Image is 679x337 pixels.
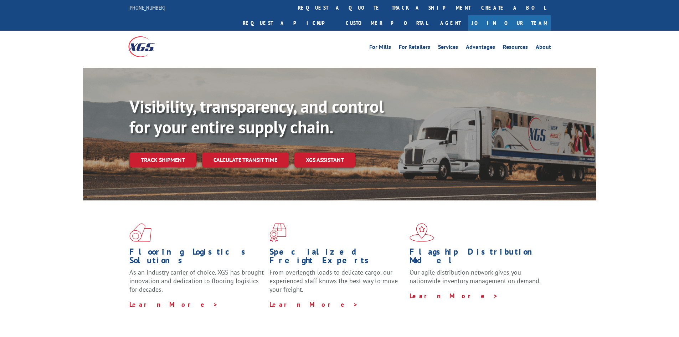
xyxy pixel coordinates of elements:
a: Learn More > [269,300,358,308]
a: Join Our Team [468,15,551,31]
img: xgs-icon-total-supply-chain-intelligence-red [129,223,151,242]
a: Agent [433,15,468,31]
a: Calculate transit time [202,152,289,168]
span: Our agile distribution network gives you nationwide inventory management on demand. [410,268,541,285]
a: For Retailers [399,44,430,52]
a: Advantages [466,44,495,52]
img: xgs-icon-focused-on-flooring-red [269,223,286,242]
b: Visibility, transparency, and control for your entire supply chain. [129,95,384,138]
span: As an industry carrier of choice, XGS has brought innovation and dedication to flooring logistics... [129,268,264,293]
a: Track shipment [129,152,196,167]
a: XGS ASSISTANT [294,152,355,168]
a: Resources [503,44,528,52]
a: Learn More > [129,300,218,308]
h1: Flagship Distribution Model [410,247,544,268]
a: Services [438,44,458,52]
a: For Mills [369,44,391,52]
a: Learn More > [410,292,498,300]
h1: Specialized Freight Experts [269,247,404,268]
img: xgs-icon-flagship-distribution-model-red [410,223,434,242]
a: About [536,44,551,52]
h1: Flooring Logistics Solutions [129,247,264,268]
a: [PHONE_NUMBER] [128,4,165,11]
a: Customer Portal [340,15,433,31]
a: Request a pickup [237,15,340,31]
p: From overlength loads to delicate cargo, our experienced staff knows the best way to move your fr... [269,268,404,300]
